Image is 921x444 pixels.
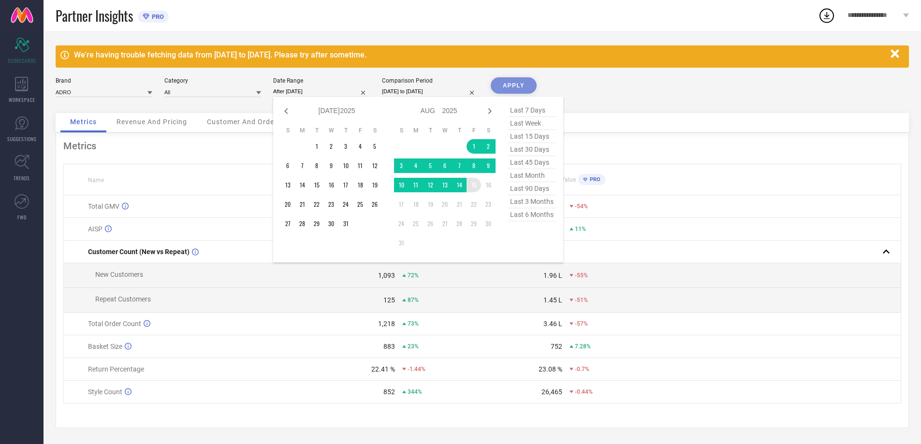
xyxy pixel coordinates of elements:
td: Sat Jul 19 2025 [367,178,382,192]
th: Saturday [367,127,382,134]
td: Tue Aug 19 2025 [423,197,438,212]
span: Total Order Count [88,320,141,328]
td: Fri Jul 18 2025 [353,178,367,192]
div: Open download list [818,7,835,24]
th: Sunday [394,127,409,134]
div: Next month [484,105,496,117]
td: Tue Jul 22 2025 [309,197,324,212]
span: -55% [575,272,588,279]
td: Fri Aug 08 2025 [467,158,481,173]
span: TRENDS [14,174,30,182]
div: 1,218 [378,320,395,328]
th: Saturday [481,127,496,134]
td: Sat Aug 09 2025 [481,158,496,173]
input: Select date range [273,86,370,97]
span: -51% [575,297,588,303]
div: 26,465 [541,388,562,396]
span: PRO [587,176,600,183]
td: Tue Aug 26 2025 [423,216,438,231]
span: New Customers [95,271,143,278]
span: -54% [575,203,588,210]
span: Total GMV [88,202,119,210]
span: 72% [408,272,419,279]
td: Fri Aug 01 2025 [467,139,481,154]
span: Repeat Customers [95,295,151,303]
div: 23.08 % [539,365,562,373]
td: Tue Jul 15 2025 [309,178,324,192]
th: Sunday [280,127,295,134]
td: Thu Jul 31 2025 [338,216,353,231]
span: AISP [88,225,102,233]
td: Mon Jul 14 2025 [295,178,309,192]
input: Select comparison period [382,86,479,97]
td: Sun Aug 03 2025 [394,158,409,173]
div: 852 [383,388,395,396]
td: Fri Aug 29 2025 [467,216,481,231]
th: Tuesday [309,127,324,134]
span: last 45 days [508,156,556,169]
span: PRO [149,13,164,20]
td: Thu Aug 21 2025 [452,197,467,212]
span: 87% [408,297,419,303]
span: -0.7% [575,366,589,372]
th: Thursday [338,127,353,134]
td: Mon Jul 28 2025 [295,216,309,231]
span: -0.44% [575,388,593,395]
td: Tue Aug 12 2025 [423,178,438,192]
td: Sat Jul 26 2025 [367,197,382,212]
div: 883 [383,343,395,350]
td: Tue Jul 08 2025 [309,158,324,173]
span: 344% [408,388,422,395]
td: Wed Jul 16 2025 [324,178,338,192]
span: Customer Count (New vs Repeat) [88,248,190,256]
th: Friday [467,127,481,134]
span: FWD [17,214,27,221]
td: Mon Jul 21 2025 [295,197,309,212]
div: Date Range [273,77,370,84]
td: Fri Jul 11 2025 [353,158,367,173]
span: WORKSPACE [9,96,35,103]
div: 125 [383,296,395,304]
td: Thu Jul 24 2025 [338,197,353,212]
td: Fri Aug 15 2025 [467,178,481,192]
td: Mon Jul 07 2025 [295,158,309,173]
td: Sun Jul 06 2025 [280,158,295,173]
div: 1.96 L [543,272,562,279]
span: Revenue And Pricing [117,118,187,126]
td: Sun Aug 17 2025 [394,197,409,212]
td: Thu Jul 17 2025 [338,178,353,192]
td: Sun Aug 10 2025 [394,178,409,192]
td: Sun Jul 20 2025 [280,197,295,212]
span: -1.44% [408,366,425,372]
span: last 15 days [508,130,556,143]
div: Metrics [63,140,901,152]
td: Mon Aug 04 2025 [409,158,423,173]
div: 752 [551,343,562,350]
td: Sun Aug 24 2025 [394,216,409,231]
div: 1,093 [378,272,395,279]
div: 22.41 % [371,365,395,373]
td: Wed Aug 06 2025 [438,158,452,173]
div: 1.45 L [543,296,562,304]
div: 3.46 L [543,320,562,328]
td: Sat Jul 05 2025 [367,139,382,154]
td: Wed Jul 30 2025 [324,216,338,231]
td: Fri Aug 22 2025 [467,197,481,212]
span: last 3 months [508,195,556,208]
span: Basket Size [88,343,122,350]
span: SCORECARDS [8,57,36,64]
td: Wed Jul 09 2025 [324,158,338,173]
td: Wed Jul 02 2025 [324,139,338,154]
td: Thu Jul 03 2025 [338,139,353,154]
span: -57% [575,320,588,327]
div: We're having trouble fetching data from [DATE] to [DATE]. Please try after sometime. [74,50,886,59]
div: Previous month [280,105,292,117]
th: Friday [353,127,367,134]
td: Sat Aug 23 2025 [481,197,496,212]
td: Mon Aug 11 2025 [409,178,423,192]
td: Mon Aug 18 2025 [409,197,423,212]
span: 7.28% [575,343,591,350]
span: Name [88,177,104,184]
td: Sat Jul 12 2025 [367,158,382,173]
td: Wed Jul 23 2025 [324,197,338,212]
